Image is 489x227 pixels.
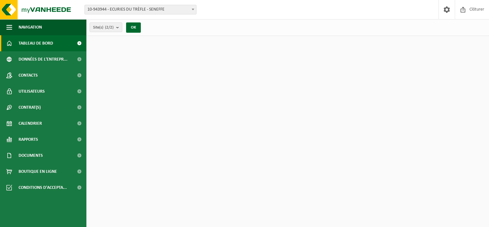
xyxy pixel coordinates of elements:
span: 10-943944 - ECURIES DU TRÈFLE - SENEFFE [84,5,196,14]
span: Rapports [19,131,38,147]
count: (2/2) [105,25,114,29]
span: Contacts [19,67,38,83]
button: OK [126,22,141,33]
span: Site(s) [93,23,114,32]
span: Boutique en ligne [19,164,57,180]
span: Navigation [19,19,42,35]
span: Calendrier [19,115,42,131]
span: Conditions d'accepta... [19,180,67,196]
span: Contrat(s) [19,99,41,115]
span: Utilisateurs [19,83,45,99]
span: Données de l'entrepr... [19,51,68,67]
span: Tableau de bord [19,35,53,51]
span: Documents [19,147,43,164]
button: Site(s)(2/2) [90,22,122,32]
span: 10-943944 - ECURIES DU TRÈFLE - SENEFFE [85,5,196,14]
